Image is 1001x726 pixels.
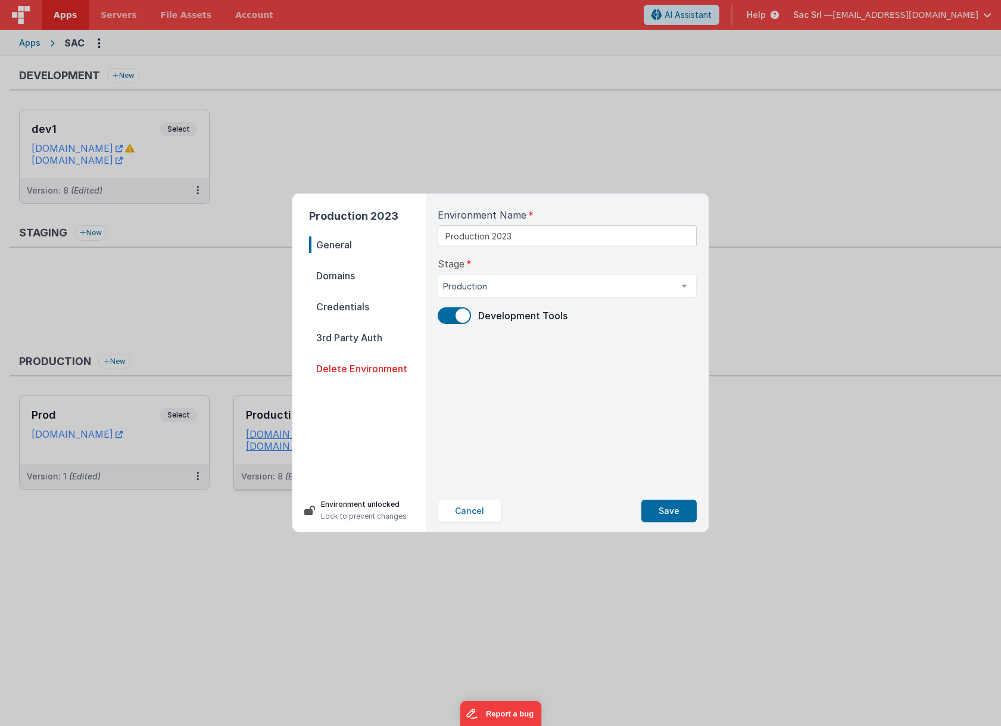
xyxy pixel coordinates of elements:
span: Development Tools [478,310,567,322]
span: 3rd Party Auth [309,329,426,346]
span: Domains [309,267,426,284]
span: Production [443,281,672,292]
h2: Production 2023 [309,208,426,225]
span: Credentials [309,298,426,315]
iframe: Marker.io feedback button [460,701,541,726]
span: Delete Environment [309,360,426,377]
span: Environment Name [438,208,526,222]
span: Stage [438,257,464,271]
button: Save [641,500,697,522]
button: Cancel [438,500,501,522]
p: Environment unlocked [321,498,407,510]
p: Lock to prevent changes [321,510,407,522]
span: General [309,236,426,253]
